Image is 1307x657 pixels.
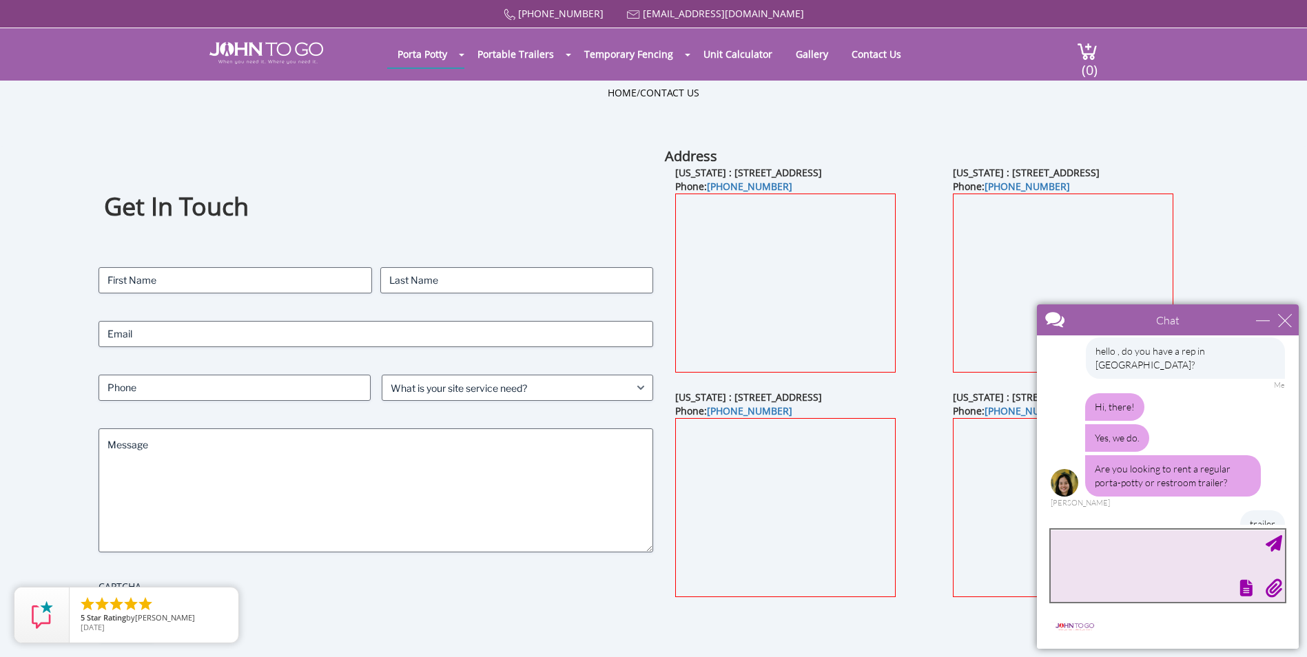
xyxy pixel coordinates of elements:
[137,596,154,612] li: 
[574,41,683,67] a: Temporary Fencing
[387,41,457,67] a: Porta Potty
[953,166,1100,179] b: [US_STATE] : [STREET_ADDRESS]
[79,596,96,612] li: 
[87,612,126,623] span: Star Rating
[608,86,637,99] a: Home
[675,180,792,193] b: Phone:
[467,41,564,67] a: Portable Trailers
[693,41,783,67] a: Unit Calculator
[99,321,653,347] input: Email
[707,180,792,193] a: [PHONE_NUMBER]
[123,596,139,612] li: 
[675,390,822,404] b: [US_STATE] : [STREET_ADDRESS]
[104,190,648,224] h1: Get In Touch
[108,596,125,612] li: 
[504,9,515,21] img: Call
[640,86,699,99] a: Contact Us
[99,580,653,594] label: CAPTCHA
[675,404,792,417] b: Phone:
[953,390,1151,404] b: [US_STATE] : [STREET_ADDRESS][US_STATE]
[81,612,85,623] span: 5
[985,404,1070,417] a: [PHONE_NUMBER]
[675,166,822,179] b: [US_STATE] : [STREET_ADDRESS]
[953,404,1070,417] b: Phone:
[665,147,717,165] b: Address
[81,622,105,632] span: [DATE]
[99,375,371,401] input: Phone
[81,614,227,623] span: by
[518,7,604,20] a: [PHONE_NUMBER]
[707,404,792,417] a: [PHONE_NUMBER]
[785,41,838,67] a: Gallery
[1081,50,1098,79] span: (0)
[627,10,640,19] img: Mail
[1029,296,1307,657] iframe: Live Chat Box
[953,180,1070,193] b: Phone:
[380,267,654,293] input: Last Name
[985,180,1070,193] a: [PHONE_NUMBER]
[135,612,195,623] span: [PERSON_NAME]
[28,601,56,629] img: Review Rating
[99,267,372,293] input: First Name
[608,86,699,100] ul: /
[209,42,323,64] img: JOHN to go
[841,41,912,67] a: Contact Us
[94,596,110,612] li: 
[1077,42,1098,61] img: cart a
[643,7,804,20] a: [EMAIL_ADDRESS][DOMAIN_NAME]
